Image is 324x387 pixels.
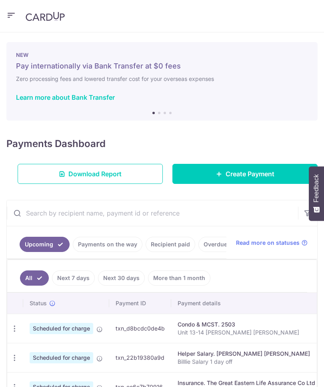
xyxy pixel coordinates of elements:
[236,239,300,247] span: Read more on statuses
[16,74,308,84] h6: Zero processing fees and lowered transfer cost for your overseas expenses
[178,350,315,358] div: Helper Salary. [PERSON_NAME] [PERSON_NAME]
[16,52,308,58] p: NEW
[7,200,298,226] input: Search by recipient name, payment id or reference
[171,293,322,314] th: Payment details
[236,239,308,247] a: Read more on statuses
[178,320,315,329] div: Condo & MCST. 2503
[16,61,308,71] h5: Pay internationally via Bank Transfer at $0 fees
[16,93,115,101] a: Learn more about Bank Transfer
[68,169,122,179] span: Download Report
[178,358,315,366] p: Billlie Salary 1 day off
[30,352,93,363] span: Scheduled for charge
[178,329,315,337] p: Unit 13-14 [PERSON_NAME] [PERSON_NAME]
[198,237,232,252] a: Overdue
[20,237,70,252] a: Upcoming
[109,293,171,314] th: Payment ID
[309,166,324,221] button: Feedback - Show survey
[30,323,93,334] span: Scheduled for charge
[6,137,106,151] h4: Payments Dashboard
[20,270,49,286] a: All
[172,164,318,184] a: Create Payment
[148,270,210,286] a: More than 1 month
[52,270,95,286] a: Next 7 days
[30,299,47,307] span: Status
[26,12,65,21] img: CardUp
[109,314,171,343] td: txn_d8bcdc0de4b
[178,379,315,387] div: Insurance. The Great Eastern Life Assurance Co Ltd
[18,164,163,184] a: Download Report
[109,343,171,372] td: txn_22b19380a9d
[98,270,145,286] a: Next 30 days
[73,237,142,252] a: Payments on the way
[146,237,195,252] a: Recipient paid
[313,174,320,202] span: Feedback
[226,169,274,179] span: Create Payment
